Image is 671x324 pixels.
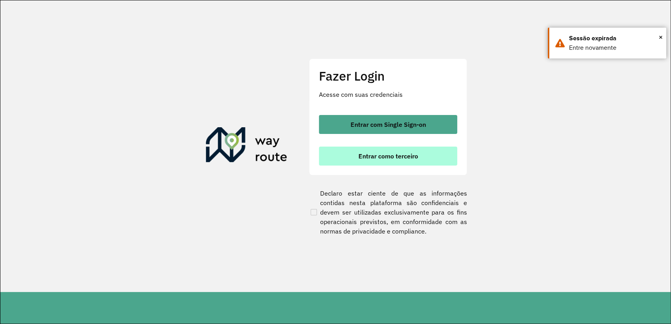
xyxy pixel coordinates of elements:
[319,115,457,134] button: button
[358,153,418,159] span: Entrar como terceiro
[569,34,660,43] div: Sessão expirada
[569,43,660,53] div: Entre novamente
[659,31,663,43] button: Close
[351,121,426,128] span: Entrar com Single Sign-on
[319,90,457,99] p: Acesse com suas credenciais
[206,127,287,165] img: Roteirizador AmbevTech
[659,31,663,43] span: ×
[319,147,457,166] button: button
[309,188,467,236] label: Declaro estar ciente de que as informações contidas nesta plataforma são confidenciais e devem se...
[319,68,457,83] h2: Fazer Login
